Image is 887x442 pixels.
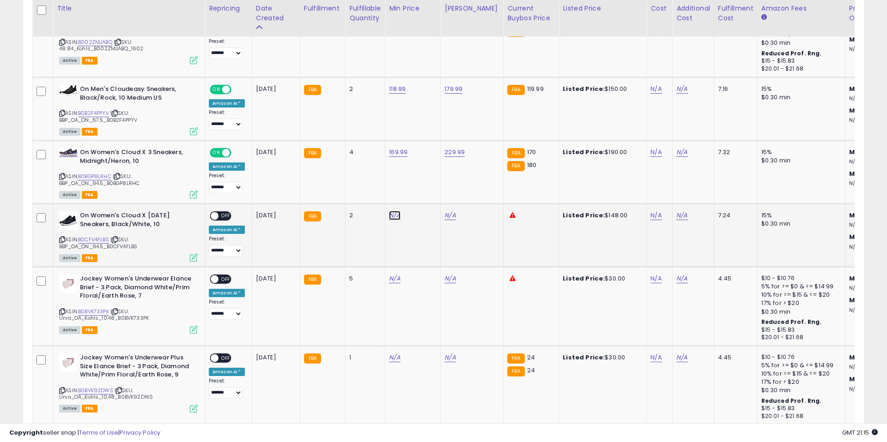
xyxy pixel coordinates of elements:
img: 31mc12WfMNL._SL40_.jpg [59,149,78,156]
b: Max: [849,106,865,115]
a: 229.99 [444,148,465,157]
b: Listed Price: [563,274,605,283]
div: 5% for >= $0 & <= $14.99 [761,282,838,291]
span: OFF [219,354,233,362]
div: seller snap | | [9,429,160,437]
small: FBA [304,211,321,221]
b: Reduced Prof. Rng. [761,49,822,57]
b: Max: [849,375,865,383]
div: [DATE] [256,353,293,362]
a: B0CFV4FLBS [78,236,109,244]
div: ASIN: [59,14,198,63]
div: Preset: [209,378,245,399]
b: Listed Price: [563,148,605,156]
div: $15 - $15.83 [761,326,838,334]
div: Additional Cost [676,4,710,23]
div: $20.01 - $21.68 [761,412,838,420]
div: Preset: [209,109,245,130]
span: All listings currently available for purchase on Amazon [59,254,80,262]
div: 4.45 [718,275,750,283]
a: N/A [389,211,400,220]
a: Privacy Policy [120,428,160,437]
div: 2 [349,85,378,93]
div: $10 - $10.76 [761,353,838,361]
b: Jockey Women's Underwear Elance Brief - 3 Pack, Diamond White/Prim Floral/Earth Rose, 7 [80,275,192,303]
a: B0B2F4PPYV [78,109,109,117]
a: N/A [676,148,687,157]
a: N/A [650,353,662,362]
div: Min Price [389,4,437,13]
span: FBA [82,191,97,199]
div: ASIN: [59,211,198,261]
a: N/A [676,211,687,220]
b: Max: [849,296,865,305]
small: FBA [304,148,321,158]
span: | SKU: Urva_OA_Kohls_10.48_B0BVK733PK [59,308,149,322]
div: 15% [761,148,838,156]
div: 10% for >= $15 & <= $20 [761,291,838,299]
div: [DATE] [256,148,293,156]
a: N/A [650,148,662,157]
span: 24 [527,353,535,362]
div: Preset: [209,38,245,59]
div: Repricing [209,4,248,13]
div: [DATE] [256,85,293,93]
img: 415cjdUjRbL._SL40_.jpg [59,85,78,96]
a: N/A [444,274,456,283]
div: Fulfillment [304,4,341,13]
div: $0.30 min [761,220,838,228]
div: ASIN: [59,85,198,134]
div: $0.30 min [761,156,838,165]
a: Terms of Use [79,428,118,437]
span: OFF [219,275,233,283]
div: [PERSON_NAME] [444,4,499,13]
div: [DATE] [256,275,293,283]
div: Amazon AI * [209,99,245,108]
b: Min: [849,274,863,283]
small: FBA [507,366,524,376]
span: FBA [82,57,97,65]
span: All listings currently available for purchase on Amazon [59,128,80,136]
div: Fulfillable Quantity [349,4,381,23]
div: Amazon AI * [209,289,245,297]
div: ASIN: [59,275,198,333]
a: B0BVK92DWS [78,387,113,394]
div: $30.00 [563,353,639,362]
span: FBA [82,405,97,412]
b: On Men's Cloudeasy Sneakers, Black/Rock, 10 Medium US [80,85,192,104]
span: All listings currently available for purchase on Amazon [59,326,80,334]
a: B0BVK733PK [78,308,109,316]
span: 180 [527,161,536,169]
div: 7.32 [718,148,750,156]
img: 31UEbg44ctL._SL40_.jpg [59,275,78,293]
div: $15 - $15.83 [761,405,838,412]
div: Amazon AI * [209,226,245,234]
b: Max: [849,35,865,44]
small: FBA [304,353,321,364]
small: FBA [304,85,321,95]
a: N/A [389,274,400,283]
a: 179.99 [444,84,462,94]
div: Fulfillment Cost [718,4,753,23]
small: Amazon Fees. [761,13,767,22]
span: All listings currently available for purchase on Amazon [59,405,80,412]
div: $15 - $15.83 [761,57,838,65]
div: [DATE] [256,211,293,220]
a: N/A [444,353,456,362]
b: Max: [849,169,865,178]
span: | SKU: 48.84_Kohls_B002ZMJABQ_1602 [59,38,144,52]
b: Min: [849,84,863,93]
b: Min: [849,148,863,156]
div: Current Buybox Price [507,4,555,23]
div: Preset: [209,236,245,257]
div: 5 [349,275,378,283]
a: B0BGP8LRHC [78,173,111,180]
b: Min: [849,211,863,220]
div: 2 [349,211,378,220]
div: $0.30 min [761,93,838,102]
a: N/A [389,353,400,362]
img: 31DS2QHywxL._SL40_.jpg [59,211,78,230]
a: 169.99 [389,148,407,157]
span: ON [211,149,222,157]
div: 5% for >= $0 & <= $14.99 [761,361,838,370]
